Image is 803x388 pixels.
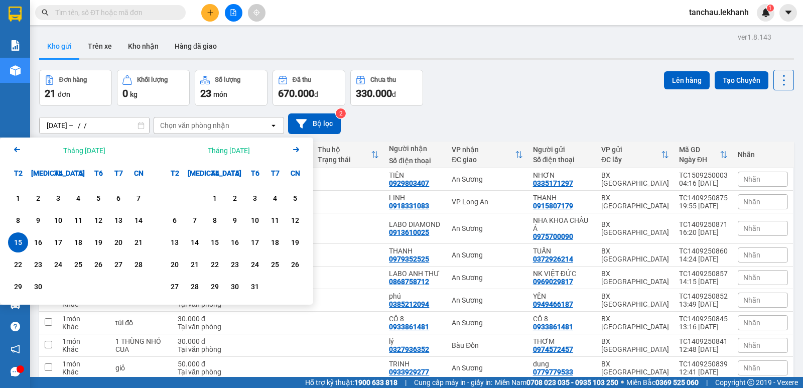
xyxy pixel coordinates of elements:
div: 13 [111,214,125,226]
span: đ [392,90,396,98]
div: THANH [533,194,591,202]
div: Choose Thứ Ba, tháng 09 16 2025. It's available. [28,232,48,252]
span: search [42,9,49,16]
sup: 1 [767,5,774,12]
svg: Arrow Left [11,144,23,156]
button: caret-down [779,4,797,22]
div: Choose Thứ Ba, tháng 10 7 2025. It's available. [185,210,205,230]
div: Tháng [DATE] [208,146,250,156]
button: Hàng đã giao [167,34,225,58]
div: T7 [265,163,285,183]
img: logo-vxr [9,7,22,22]
div: 0915807179 [533,202,573,210]
div: 21 [188,258,202,271]
div: Choose Thứ Tư, tháng 09 17 2025. It's available. [48,232,68,252]
th: Toggle SortBy [674,142,733,168]
div: ĐC giao [452,156,514,164]
div: TC1409250871 [679,220,728,228]
div: LABO DIAMOND [389,220,442,228]
div: Choose Thứ Tư, tháng 10 1 2025. It's available. [205,188,225,208]
span: aim [253,9,260,16]
div: 16 [228,236,242,248]
div: 18 [71,236,85,248]
div: Choose Thứ Bảy, tháng 09 6 2025. It's available. [108,188,128,208]
div: Người nhận [389,145,442,153]
div: 0913610025 [389,228,429,236]
div: Tháng [DATE] [63,146,105,156]
div: TRINH [389,360,442,368]
div: NK VIỆT ĐỨC [533,270,591,278]
div: An Sương [452,296,522,304]
div: Choose Thứ Bảy, tháng 10 18 2025. It's available. [265,232,285,252]
div: 1 món [62,337,105,345]
span: món [213,90,227,98]
div: Choose Thứ Hai, tháng 10 13 2025. It's available. [165,232,185,252]
div: 19:55 [DATE] [679,202,728,210]
button: Đơn hàng21đơn [39,70,112,106]
div: Bàu Đồn [452,341,522,349]
div: Choose Thứ Ba, tháng 10 21 2025. It's available. [185,254,205,275]
div: TC1409250860 [679,247,728,255]
div: Choose Thứ Năm, tháng 09 4 2025. It's available. [68,188,88,208]
div: An Sương [452,224,522,232]
div: Choose Thứ Sáu, tháng 10 3 2025. It's available. [245,188,265,208]
button: Next month. [290,144,302,157]
div: 27 [111,258,125,271]
div: VP Long An [452,198,522,206]
button: Đã thu670.000đ [273,70,345,106]
div: Choose Chủ Nhật, tháng 09 7 2025. It's available. [128,188,149,208]
div: 25 [71,258,85,271]
div: 26 [288,258,302,271]
div: 15 [208,236,222,248]
div: Choose Thứ Hai, tháng 09 1 2025. It's available. [8,188,28,208]
div: YẾN [533,292,591,300]
div: Nhãn [738,151,788,159]
div: Choose Thứ Tư, tháng 09 3 2025. It's available. [48,188,68,208]
div: 1 THÙNG NHỎ CUA [115,337,168,353]
svg: Arrow Right [290,144,302,156]
div: dung [533,360,591,368]
div: Choose Chủ Nhật, tháng 10 26 2025. It's available. [285,254,305,275]
div: Trạng thái [318,156,371,164]
span: caret-down [784,8,793,17]
div: 6 [168,214,182,226]
div: 23 [31,258,45,271]
div: T2 [165,163,185,183]
span: Nhãn [743,175,760,183]
span: Nhãn [743,341,760,349]
div: TIÊN [389,171,442,179]
div: 1 [208,192,222,204]
span: kg [130,90,138,98]
span: tanchau.lekhanh [681,6,757,19]
div: Choose Thứ Sáu, tháng 10 24 2025. It's available. [245,254,265,275]
div: Choose Thứ Tư, tháng 09 10 2025. It's available. [48,210,68,230]
input: Tìm tên, số ĐT hoặc mã đơn [55,7,174,18]
div: 0918331083 [389,202,429,210]
div: Choose Thứ Tư, tháng 10 15 2025. It's available. [205,232,225,252]
div: giỏ [115,364,168,372]
div: Choose Thứ Tư, tháng 10 8 2025. It's available. [205,210,225,230]
div: 0327936352 [389,345,429,353]
div: Tại văn phòng [178,345,236,353]
div: TC1409250875 [679,194,728,202]
div: Choose Thứ Năm, tháng 10 9 2025. It's available. [225,210,245,230]
span: Nhãn [743,296,760,304]
button: Trên xe [80,34,120,58]
button: file-add [225,4,242,22]
div: Choose Thứ Hai, tháng 10 20 2025. It's available. [165,254,185,275]
div: Choose Thứ Sáu, tháng 10 10 2025. It's available. [245,210,265,230]
div: Choose Chủ Nhật, tháng 10 5 2025. It's available. [285,188,305,208]
div: 9 [228,214,242,226]
div: Choose Thứ Sáu, tháng 10 17 2025. It's available. [245,232,265,252]
button: Chưa thu330.000đ [350,70,423,106]
div: túi đồ [115,319,168,327]
div: Choose Thứ Bảy, tháng 09 20 2025. It's available. [108,232,128,252]
button: Tạo Chuyến [715,71,768,89]
div: 24 [248,258,262,271]
div: BX [GEOGRAPHIC_DATA] [601,220,669,236]
div: An Sương [452,175,522,183]
div: THƠM [533,337,591,345]
span: question-circle [11,322,20,331]
div: Chưa thu [370,76,396,83]
div: 26 [91,258,105,271]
